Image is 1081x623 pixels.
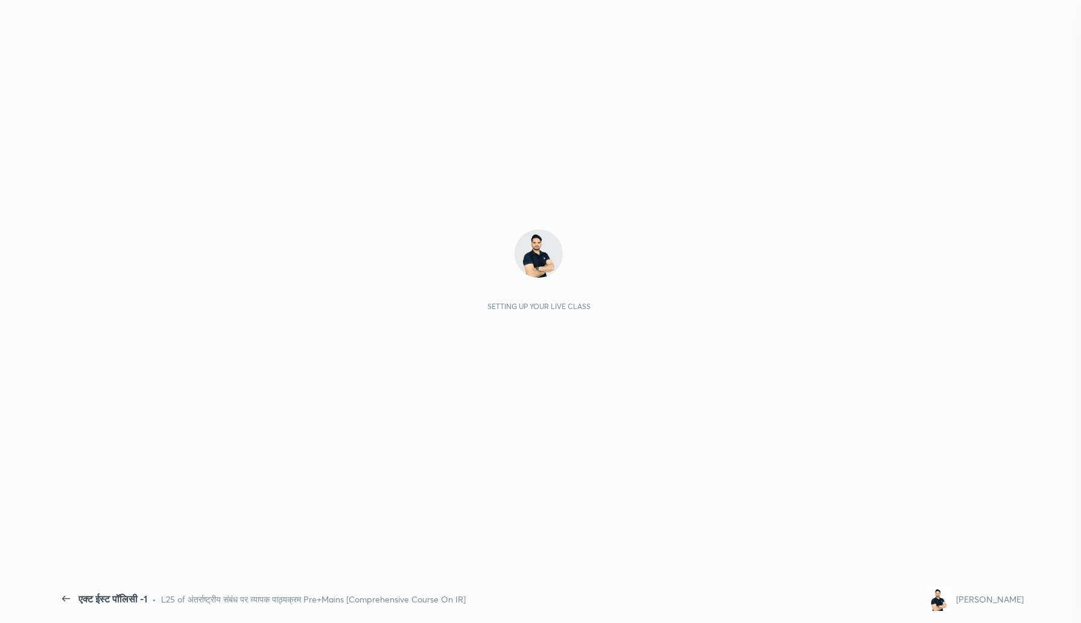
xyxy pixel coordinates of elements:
[956,593,1024,605] div: [PERSON_NAME]
[161,593,466,605] div: L25 of अंतर्राष्ट्रीय संबंध पर व्यापक पाठ्यक्रम Pre+Mains [Comprehensive Course On IR]
[927,587,951,611] img: ac15769c10034ba4b0ba1151199e52e4.file
[487,302,591,311] div: Setting up your live class
[78,592,147,606] div: एक्ट ईस्ट पॉलिसी -1
[515,229,563,278] img: ac15769c10034ba4b0ba1151199e52e4.file
[152,593,156,605] div: •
